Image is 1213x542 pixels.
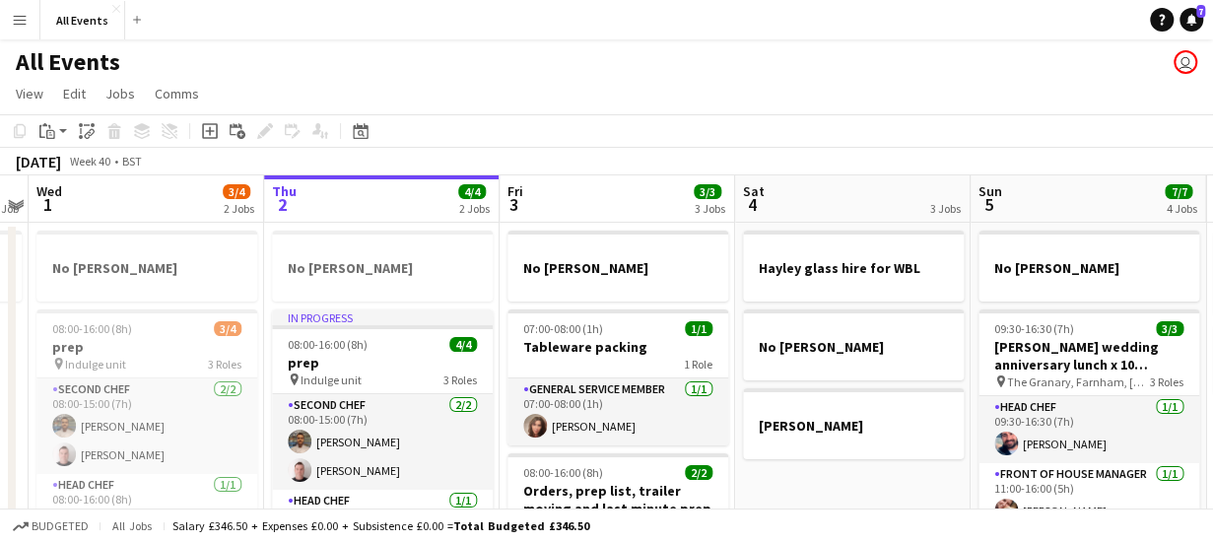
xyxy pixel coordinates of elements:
[16,152,61,171] div: [DATE]
[1150,374,1183,389] span: 3 Roles
[978,396,1199,463] app-card-role: Head Chef1/109:30-16:30 (7h)[PERSON_NAME]
[1196,5,1205,18] span: 7
[16,85,43,102] span: View
[507,259,728,277] h3: No [PERSON_NAME]
[694,184,721,199] span: 3/3
[458,184,486,199] span: 4/4
[36,231,257,302] app-job-card: No [PERSON_NAME]
[743,259,964,277] h3: Hayley glass hire for WBL
[16,47,120,77] h1: All Events
[507,182,523,200] span: Fri
[978,182,1002,200] span: Sun
[684,357,712,372] span: 1 Role
[507,482,728,517] h3: Orders, prep list, trailer moving and last minute prep
[65,154,114,169] span: Week 40
[449,337,477,352] span: 4/4
[65,357,126,372] span: Indulge unit
[1156,321,1183,336] span: 3/3
[743,417,964,435] h3: [PERSON_NAME]
[36,182,62,200] span: Wed
[36,378,257,474] app-card-role: Second Chef2/208:00-15:00 (7h)[PERSON_NAME][PERSON_NAME]
[507,231,728,302] app-job-card: No [PERSON_NAME]
[740,193,765,216] span: 4
[52,321,132,336] span: 08:00-16:00 (8h)
[172,518,589,533] div: Salary £346.50 + Expenses £0.00 + Subsistence £0.00 =
[34,193,62,216] span: 1
[685,465,712,480] span: 2/2
[55,81,94,106] a: Edit
[224,201,254,216] div: 2 Jobs
[459,201,490,216] div: 2 Jobs
[269,193,297,216] span: 2
[505,193,523,216] span: 3
[108,518,156,533] span: All jobs
[301,373,362,387] span: Indulge unit
[507,338,728,356] h3: Tableware packing
[147,81,207,106] a: Comms
[1166,201,1196,216] div: 4 Jobs
[155,85,199,102] span: Comms
[507,309,728,445] app-job-card: 07:00-08:00 (1h)1/1Tableware packing1 RoleGeneral service member1/107:00-08:00 (1h)[PERSON_NAME]
[743,182,765,200] span: Sat
[743,309,964,380] app-job-card: No [PERSON_NAME]
[105,85,135,102] span: Jobs
[978,231,1199,302] app-job-card: No [PERSON_NAME]
[32,519,89,533] span: Budgeted
[8,81,51,106] a: View
[214,321,241,336] span: 3/4
[978,338,1199,373] h3: [PERSON_NAME] wedding anniversary lunch x 10 [PERSON_NAME] ([PERSON_NAME]’s mother in law)
[743,388,964,459] app-job-card: [PERSON_NAME]
[288,337,368,352] span: 08:00-16:00 (8h)
[98,81,143,106] a: Jobs
[685,321,712,336] span: 1/1
[36,259,257,277] h3: No [PERSON_NAME]
[1007,374,1150,389] span: The Granary, Farnham, [GEOGRAPHIC_DATA], [GEOGRAPHIC_DATA]
[1174,50,1197,74] app-user-avatar: Lucy Hinks
[223,184,250,199] span: 3/4
[272,231,493,302] app-job-card: No [PERSON_NAME]
[1165,184,1192,199] span: 7/7
[443,373,477,387] span: 3 Roles
[208,357,241,372] span: 3 Roles
[695,201,725,216] div: 3 Jobs
[272,309,493,325] div: In progress
[40,1,125,39] button: All Events
[994,321,1074,336] span: 09:30-16:30 (7h)
[976,193,1002,216] span: 5
[978,463,1199,530] app-card-role: Front of House Manager1/111:00-16:00 (5h)[PERSON_NAME]
[10,515,92,537] button: Budgeted
[122,154,142,169] div: BST
[507,378,728,445] app-card-role: General service member1/107:00-08:00 (1h)[PERSON_NAME]
[743,338,964,356] h3: No [PERSON_NAME]
[523,465,603,480] span: 08:00-16:00 (8h)
[272,354,493,372] h3: prep
[523,321,603,336] span: 07:00-08:00 (1h)
[930,201,961,216] div: 3 Jobs
[272,259,493,277] h3: No [PERSON_NAME]
[272,182,297,200] span: Thu
[63,85,86,102] span: Edit
[1179,8,1203,32] a: 7
[272,394,493,490] app-card-role: Second Chef2/208:00-15:00 (7h)[PERSON_NAME][PERSON_NAME]
[36,338,257,356] h3: prep
[36,474,257,541] app-card-role: Head Chef1/108:00-16:00 (8h)[PERSON_NAME]
[453,518,589,533] span: Total Budgeted £346.50
[978,259,1199,277] h3: No [PERSON_NAME]
[743,231,964,302] app-job-card: Hayley glass hire for WBL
